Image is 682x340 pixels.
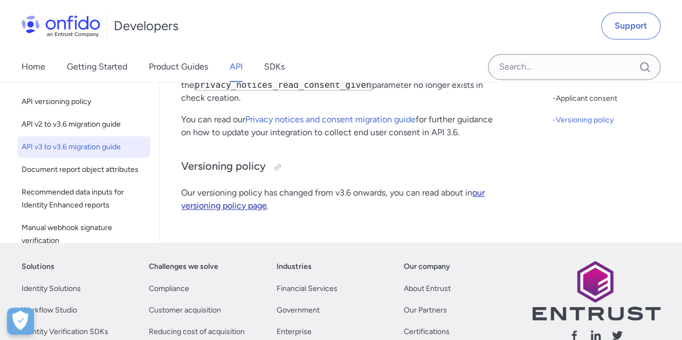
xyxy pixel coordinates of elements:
a: Product Guides [149,52,208,82]
a: Privacy notices and consent migration guide [245,114,416,124]
a: Document report object attributes [17,159,150,181]
a: Reducing cost of acquisition [149,325,245,338]
a: Financial Services [277,282,337,295]
a: Our company [404,260,450,273]
a: SDKs [264,52,285,82]
a: Government [277,303,320,316]
span: Recommended data inputs for Identity Enhanced reports [22,186,146,212]
img: Entrust logo [531,260,660,320]
span: API v3 to v3.6 migration guide [22,141,146,154]
a: Our Partners [404,303,447,316]
a: -Versioning policy [553,114,673,127]
a: Compliance [149,282,189,295]
div: - Versioning policy [553,114,673,127]
button: Open Preferences [7,308,34,335]
img: Onfido Logo [22,15,100,37]
a: Workflow Studio [22,303,77,316]
a: Identity Solutions [22,282,81,295]
h3: Versioning policy [181,158,499,176]
a: Manual webhook signature verification [17,217,150,252]
a: Enterprise [277,325,312,338]
a: API [230,52,243,82]
span: Manual webhook signature verification [22,221,146,247]
a: About Entrust [404,282,451,295]
a: Recommended data inputs for Identity Enhanced reports [17,182,150,216]
a: Identity Verification SDKs [22,325,108,338]
a: Home [22,52,45,82]
a: Challenges we solve [149,260,218,273]
a: Industries [277,260,312,273]
div: - Applicant consent [553,92,673,105]
span: Document report object attributes [22,163,146,176]
a: our versioning policy page [181,188,485,211]
p: Our versioning policy has changed from v3.6 onwards, you can read about in . [181,186,499,212]
a: Support [601,12,660,39]
a: -Applicant consent [553,92,673,105]
a: API v2 to v3.6 migration guide [17,114,150,135]
a: Getting Started [67,52,127,82]
code: privacy_notices_read_consent_given [194,79,372,91]
h1: Developers [114,17,178,34]
a: API v3 to v3.6 migration guide [17,136,150,158]
input: Onfido search input field [488,54,660,80]
p: You can read our for further guidance on how to update your integration to collect end user conse... [181,113,499,139]
span: API versioning policy [22,95,146,108]
div: Cookie Preferences [7,308,34,335]
span: API v2 to v3.6 migration guide [22,118,146,131]
a: Customer acquisition [149,303,221,316]
a: Solutions [22,260,54,273]
a: API versioning policy [17,91,150,113]
a: Certifications [404,325,450,338]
